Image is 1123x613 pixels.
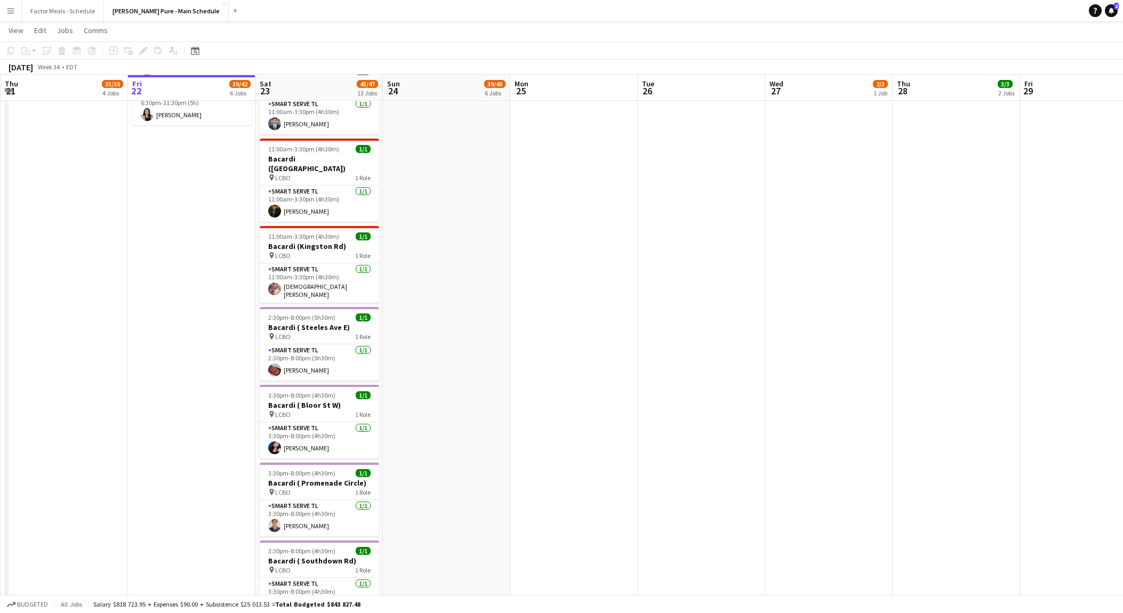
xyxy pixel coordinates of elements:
[355,410,371,418] span: 1 Role
[9,62,33,72] div: [DATE]
[260,556,379,566] h3: Bacardi ( Southdown Rd)
[357,89,378,97] div: 13 Jobs
[1023,85,1033,97] span: 29
[35,63,62,71] span: Week 34
[268,391,335,399] span: 3:30pm-8:00pm (4h30m)
[873,80,888,88] span: 2/3
[769,79,783,88] span: Wed
[258,85,271,97] span: 23
[268,145,339,153] span: 11:00am-3:30pm (4h30m)
[1024,79,1033,88] span: Fri
[1114,3,1119,10] span: 2
[230,89,250,97] div: 6 Jobs
[515,79,528,88] span: Mon
[268,547,335,555] span: 3:30pm-8:00pm (4h30m)
[260,400,379,410] h3: Bacardi ( Bloor St W)
[260,478,379,488] h3: Bacardi ( Promenade Circle)
[260,98,379,134] app-card-role: Smart Serve TL1/111:00am-3:30pm (4h30m)[PERSON_NAME]
[275,566,291,574] span: LCBO
[895,85,910,97] span: 28
[34,26,46,35] span: Edit
[275,488,291,496] span: LCBO
[275,174,291,182] span: LCBO
[4,23,28,37] a: View
[104,1,229,21] button: [PERSON_NAME] Pure - Main Schedule
[355,566,371,574] span: 1 Role
[355,252,371,260] span: 1 Role
[356,547,371,555] span: 1/1
[642,79,654,88] span: Tue
[640,85,654,97] span: 26
[484,80,506,88] span: 39/40
[260,463,379,536] app-job-card: 3:30pm-8:00pm (4h30m)1/1Bacardi ( Promenade Circle) LCBO1 RoleSmart Serve TL1/13:30pm-8:00pm (4h3...
[355,488,371,496] span: 1 Role
[356,391,371,399] span: 1/1
[17,601,48,608] span: Budgeted
[356,145,371,153] span: 1/1
[897,79,910,88] span: Thu
[356,469,371,477] span: 1/1
[84,26,108,35] span: Comms
[513,85,528,97] span: 25
[356,232,371,240] span: 1/1
[102,80,123,88] span: 35/38
[260,226,379,303] app-job-card: 11:00am-3:30pm (4h30m)1/1Bacardi (Kingston Rd) LCBO1 RoleSmart Serve TL1/111:00am-3:30pm (4h30m)[...
[3,85,18,97] span: 21
[355,333,371,341] span: 1 Role
[131,85,142,97] span: 22
[873,89,887,97] div: 1 Job
[260,385,379,458] app-job-card: 3:30pm-8:00pm (4h30m)1/1Bacardi ( Bloor St W) LCBO1 RoleSmart Serve TL1/13:30pm-8:00pm (4h30m)[PE...
[59,600,84,608] span: All jobs
[998,80,1013,88] span: 3/3
[260,241,379,251] h3: Bacardi (Kingston Rd)
[998,89,1015,97] div: 2 Jobs
[268,469,335,477] span: 3:30pm-8:00pm (4h30m)
[260,263,379,303] app-card-role: Smart Serve TL1/111:00am-3:30pm (4h30m)[DEMOGRAPHIC_DATA][PERSON_NAME]
[260,139,379,222] app-job-card: 11:00am-3:30pm (4h30m)1/1Bacardi ([GEOGRAPHIC_DATA]) LCBO1 RoleSmart Serve TL1/111:00am-3:30pm (4...
[260,307,379,381] app-job-card: 2:30pm-8:00pm (5h30m)1/1Bacardi ( Steeles Ave E) LCBO1 RoleSmart Serve TL1/12:30pm-8:00pm (5h30m)...
[275,410,291,418] span: LCBO
[260,154,379,173] h3: Bacardi ([GEOGRAPHIC_DATA])
[132,89,252,125] app-card-role: Team Lead1/16:30pm-11:30pm (5h)[PERSON_NAME]
[387,79,400,88] span: Sun
[30,23,51,37] a: Edit
[356,313,371,321] span: 1/1
[260,322,379,332] h3: Bacardi ( Steeles Ave E)
[132,79,142,88] span: Fri
[260,500,379,536] app-card-role: Smart Serve TL1/13:30pm-8:00pm (4h30m)[PERSON_NAME]
[260,79,271,88] span: Sat
[768,85,783,97] span: 27
[22,1,104,21] button: Factor Meals - Schedule
[79,23,112,37] a: Comms
[1105,4,1118,17] a: 2
[260,344,379,381] app-card-role: Smart Serve TL1/12:30pm-8:00pm (5h30m)[PERSON_NAME]
[386,85,400,97] span: 24
[93,600,360,608] div: Salary $818 723.95 + Expenses $90.00 + Subsistence $25 013.53 =
[357,80,378,88] span: 45/47
[5,79,18,88] span: Thu
[268,232,339,240] span: 11:00am-3:30pm (4h30m)
[355,174,371,182] span: 1 Role
[485,89,505,97] div: 6 Jobs
[268,313,335,321] span: 2:30pm-8:00pm (5h30m)
[275,600,360,608] span: Total Budgeted $843 827.48
[102,89,123,97] div: 4 Jobs
[5,599,50,610] button: Budgeted
[260,185,379,222] app-card-role: Smart Serve TL1/111:00am-3:30pm (4h30m)[PERSON_NAME]
[260,422,379,458] app-card-role: Smart Serve TL1/13:30pm-8:00pm (4h30m)[PERSON_NAME]
[275,333,291,341] span: LCBO
[9,26,23,35] span: View
[275,252,291,260] span: LCBO
[66,63,77,71] div: EDT
[53,23,77,37] a: Jobs
[229,80,251,88] span: 39/42
[57,26,73,35] span: Jobs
